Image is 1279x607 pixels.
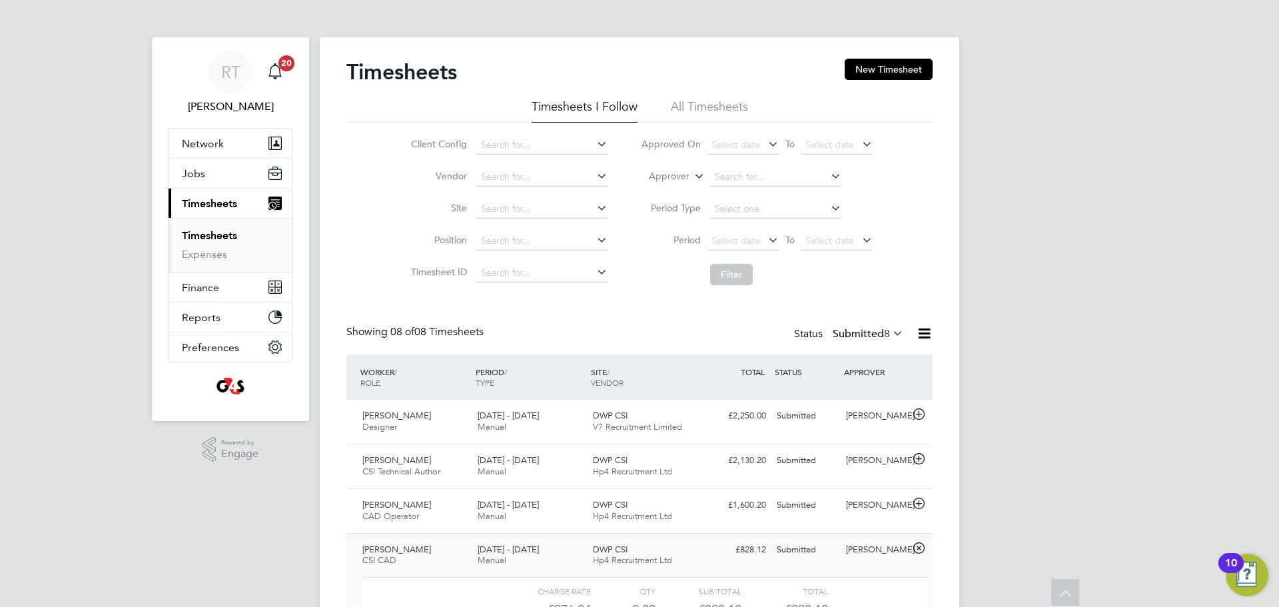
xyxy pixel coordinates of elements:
[741,366,765,377] span: TOTAL
[169,273,292,302] button: Finance
[182,281,219,294] span: Finance
[841,494,910,516] div: [PERSON_NAME]
[346,59,457,85] h2: Timesheets
[591,583,655,599] div: QTY
[591,377,624,388] span: VENDOR
[182,341,239,354] span: Preferences
[476,136,608,155] input: Search for...
[771,539,841,561] div: Submitted
[593,466,672,477] span: Hp4 Recruitment Ltd
[841,405,910,427] div: [PERSON_NAME]
[593,499,628,510] span: DWP CSI
[214,376,248,397] img: g4sssuk-logo-retina.png
[841,539,910,561] div: [PERSON_NAME]
[478,421,506,432] span: Manual
[593,410,628,421] span: DWP CSI
[741,583,827,599] div: Total
[702,450,771,472] div: £2,130.20
[771,360,841,384] div: STATUS
[478,466,506,477] span: Manual
[710,200,841,219] input: Select one
[278,55,294,71] span: 20
[593,554,672,566] span: Hp4 Recruitment Ltd
[841,360,910,384] div: APPROVER
[504,366,507,377] span: /
[169,129,292,158] button: Network
[362,410,431,421] span: [PERSON_NAME]
[394,366,397,377] span: /
[169,189,292,218] button: Timesheets
[593,421,682,432] span: V7 Recruitment Limited
[407,202,467,214] label: Site
[407,170,467,182] label: Vendor
[362,544,431,555] span: [PERSON_NAME]
[593,544,628,555] span: DWP CSI
[476,200,608,219] input: Search for...
[478,554,506,566] span: Manual
[362,421,397,432] span: Designer
[221,63,240,81] span: RT
[794,325,906,344] div: Status
[182,229,237,242] a: Timesheets
[771,405,841,427] div: Submitted
[221,448,258,460] span: Engage
[390,325,484,338] span: 08 Timesheets
[771,450,841,472] div: Submitted
[671,99,748,123] li: All Timesheets
[702,494,771,516] div: £1,600.20
[641,138,701,150] label: Approved On
[169,303,292,332] button: Reports
[781,231,799,249] span: To
[476,377,494,388] span: TYPE
[841,450,910,472] div: [PERSON_NAME]
[407,234,467,246] label: Position
[478,510,506,522] span: Manual
[884,327,890,340] span: 8
[641,202,701,214] label: Period Type
[168,376,293,397] a: Go to home page
[362,454,431,466] span: [PERSON_NAME]
[407,138,467,150] label: Client Config
[712,235,760,247] span: Select date
[641,234,701,246] label: Period
[169,218,292,272] div: Timesheets
[476,168,608,187] input: Search for...
[152,37,309,421] nav: Main navigation
[806,139,854,151] span: Select date
[478,499,539,510] span: [DATE] - [DATE]
[710,168,841,187] input: Search for...
[806,235,854,247] span: Select date
[362,554,396,566] span: CSI CAD
[505,583,591,599] div: Charge rate
[182,167,205,180] span: Jobs
[771,494,841,516] div: Submitted
[478,544,539,555] span: [DATE] - [DATE]
[362,499,431,510] span: [PERSON_NAME]
[182,311,220,324] span: Reports
[182,197,237,210] span: Timesheets
[532,99,638,123] li: Timesheets I Follow
[407,266,467,278] label: Timesheet ID
[630,170,689,183] label: Approver
[472,360,588,394] div: PERIOD
[168,99,293,115] span: Richard Thornton
[362,466,440,477] span: CSI Technical Author
[362,510,419,522] span: CAD Operator
[360,377,380,388] span: ROLE
[168,51,293,115] a: RT[PERSON_NAME]
[346,325,486,339] div: Showing
[655,583,741,599] div: Sub Total
[476,264,608,283] input: Search for...
[262,51,288,93] a: 20
[781,135,799,153] span: To
[169,159,292,188] button: Jobs
[221,437,258,448] span: Powered by
[169,332,292,362] button: Preferences
[588,360,703,394] div: SITE
[182,248,227,261] a: Expenses
[607,366,610,377] span: /
[476,232,608,251] input: Search for...
[833,327,903,340] label: Submitted
[203,437,259,462] a: Powered byEngage
[390,325,414,338] span: 08 of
